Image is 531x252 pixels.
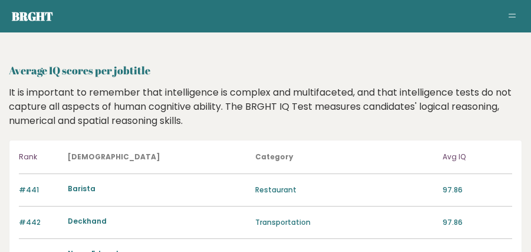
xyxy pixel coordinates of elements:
p: Restaurant [255,185,436,195]
p: 97.86 [443,185,512,195]
b: [DEMOGRAPHIC_DATA] [68,152,160,162]
p: 97.86 [443,217,512,228]
h2: Average IQ scores per jobtitle [9,63,522,78]
a: Brght [12,8,53,24]
div: It is important to remember that intelligence is complex and multifaceted, and that intelligence ... [5,86,527,128]
a: Barista [68,184,95,194]
a: Deckhand [68,216,107,226]
p: Transportation [255,217,436,228]
button: Toggle navigation [505,9,519,24]
p: Rank [19,150,61,164]
p: Avg IQ [443,150,512,164]
b: Category [255,152,293,162]
p: #441 [19,185,61,195]
p: #442 [19,217,61,228]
